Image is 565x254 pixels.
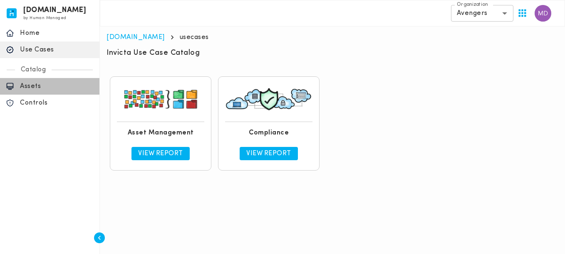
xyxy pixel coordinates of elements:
[107,33,558,42] nav: breadcrumb
[128,129,194,137] h6: Asset Management
[131,147,190,160] a: View Report
[225,83,312,115] img: usecase
[107,34,165,41] a: [DOMAIN_NAME]
[246,149,291,158] p: View Report
[180,33,209,42] p: usecases
[535,5,551,22] img: Marc Daniel Jamindang
[249,129,289,137] h6: Compliance
[107,48,200,58] h6: Invicta Use Case Catalog
[23,7,87,13] h6: [DOMAIN_NAME]
[451,5,513,22] div: Avengers
[20,46,94,54] p: Use Cases
[240,147,298,160] a: View Report
[7,8,17,18] img: invicta.io
[15,66,52,74] p: Catalog
[457,1,488,8] label: Organization
[531,2,555,25] button: User
[117,83,204,115] img: usecase
[20,82,94,90] p: Assets
[20,29,94,37] p: Home
[23,16,66,20] span: by Human Managed
[20,99,94,107] p: Controls
[138,149,183,158] p: View Report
